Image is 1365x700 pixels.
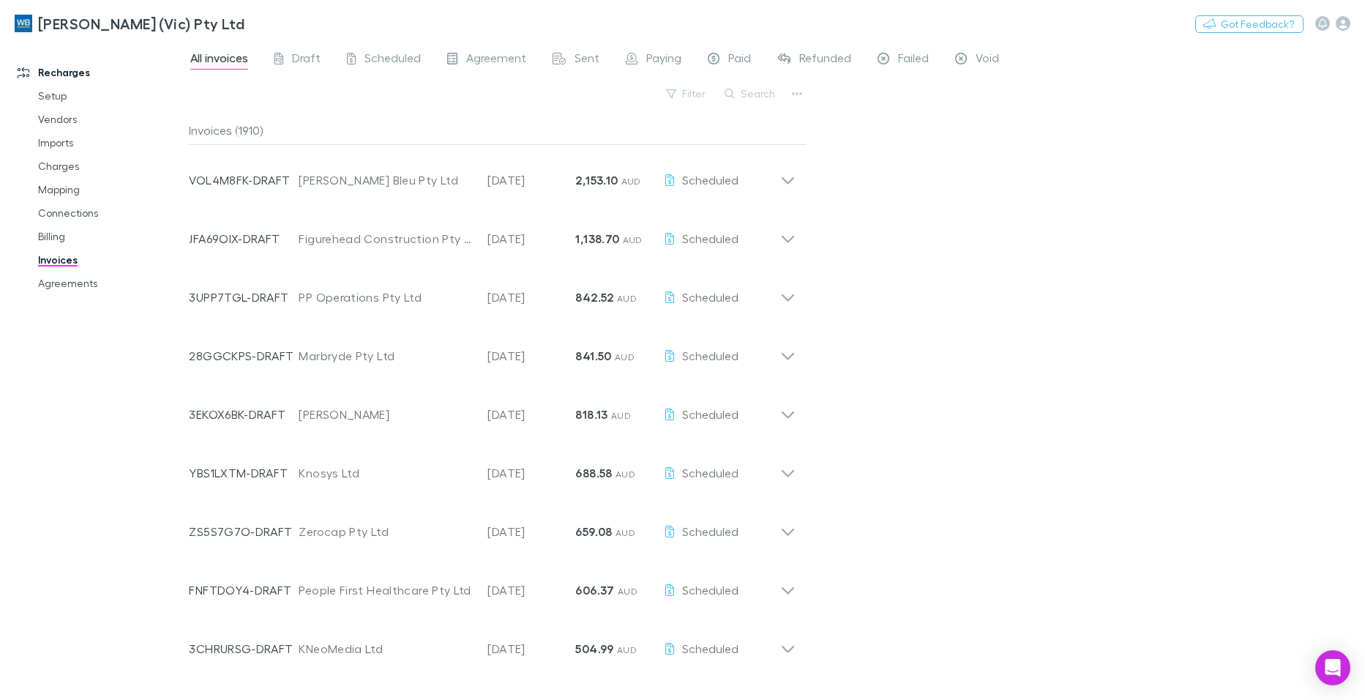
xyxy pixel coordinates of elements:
[299,288,473,306] div: PP Operations Pty Ltd
[487,581,575,599] p: [DATE]
[189,347,299,365] p: 28GGCKPS-DRAFT
[177,321,807,379] div: 28GGCKPS-DRAFTMarbryde Pty Ltd[DATE]841.50 AUDScheduled
[487,288,575,306] p: [DATE]
[299,230,473,247] div: Figurehead Construction Pty Ltd
[682,173,738,187] span: Scheduled
[575,173,618,187] strong: 2,153.10
[3,61,197,84] a: Recharges
[575,641,613,656] strong: 504.99
[189,640,299,658] p: 3CHRURSG-DRAFT
[575,290,613,305] strong: 842.52
[616,469,635,480] span: AUD
[299,523,473,540] div: Zerocap Pty Ltd
[487,464,575,482] p: [DATE]
[487,230,575,247] p: [DATE]
[177,145,807,204] div: VOL4M8FK-DRAFT[PERSON_NAME] Bleu Pty Ltd[DATE]2,153.10 AUDScheduled
[617,293,637,304] span: AUD
[799,51,851,70] span: Refunded
[616,527,635,538] span: AUD
[487,171,575,189] p: [DATE]
[23,84,197,108] a: Setup
[617,644,637,655] span: AUD
[364,51,421,70] span: Scheduled
[23,178,197,201] a: Mapping
[23,154,197,178] a: Charges
[299,640,473,658] div: KNeoMedia Ltd
[177,438,807,496] div: YBS1LXTM-DRAFTKnosys Ltd[DATE]688.58 AUDScheduled
[623,234,643,245] span: AUD
[299,581,473,599] div: People First Healthcare Pty Ltd
[659,85,714,103] button: Filter
[299,406,473,423] div: [PERSON_NAME]
[682,349,738,362] span: Scheduled
[682,407,738,421] span: Scheduled
[682,641,738,655] span: Scheduled
[190,51,248,70] span: All invoices
[177,496,807,555] div: ZS5S7G7O-DRAFTZerocap Pty Ltd[DATE]659.08 AUDScheduled
[575,524,612,539] strong: 659.08
[575,349,611,363] strong: 841.50
[23,201,197,225] a: Connections
[575,583,614,597] strong: 606.37
[611,410,631,421] span: AUD
[15,15,32,32] img: William Buck (Vic) Pty Ltd's Logo
[177,379,807,438] div: 3EKOX6BK-DRAFT[PERSON_NAME][DATE]818.13 AUDScheduled
[682,290,738,304] span: Scheduled
[618,586,637,597] span: AUD
[38,15,244,32] h3: [PERSON_NAME] (Vic) Pty Ltd
[1195,15,1304,33] button: Got Feedback?
[487,640,575,658] p: [DATE]
[177,614,807,672] div: 3CHRURSG-DRAFTKNeoMedia Ltd[DATE]504.99 AUDScheduled
[487,406,575,423] p: [DATE]
[23,272,197,295] a: Agreements
[682,466,738,480] span: Scheduled
[23,131,197,154] a: Imports
[487,347,575,365] p: [DATE]
[177,204,807,262] div: JFA69OIX-DRAFTFigurehead Construction Pty Ltd[DATE]1,138.70 AUDScheduled
[6,6,253,41] a: [PERSON_NAME] (Vic) Pty Ltd
[682,583,738,597] span: Scheduled
[575,51,599,70] span: Sent
[682,524,738,538] span: Scheduled
[189,171,299,189] p: VOL4M8FK-DRAFT
[976,51,999,70] span: Void
[621,176,641,187] span: AUD
[177,555,807,614] div: FNFTDOY4-DRAFTPeople First Healthcare Pty Ltd[DATE]606.37 AUDScheduled
[466,51,526,70] span: Agreement
[23,248,197,272] a: Invoices
[575,466,612,480] strong: 688.58
[1315,650,1350,685] div: Open Intercom Messenger
[299,171,473,189] div: [PERSON_NAME] Bleu Pty Ltd
[299,464,473,482] div: Knosys Ltd
[646,51,681,70] span: Paying
[717,85,784,103] button: Search
[615,351,635,362] span: AUD
[23,108,197,131] a: Vendors
[177,262,807,321] div: 3UPP7TGL-DRAFTPP Operations Pty Ltd[DATE]842.52 AUDScheduled
[575,231,619,246] strong: 1,138.70
[189,523,299,540] p: ZS5S7G7O-DRAFT
[189,464,299,482] p: YBS1LXTM-DRAFT
[299,347,473,365] div: Marbryde Pty Ltd
[292,51,321,70] span: Draft
[682,231,738,245] span: Scheduled
[189,288,299,306] p: 3UPP7TGL-DRAFT
[189,406,299,423] p: 3EKOX6BK-DRAFT
[728,51,751,70] span: Paid
[189,581,299,599] p: FNFTDOY4-DRAFT
[487,523,575,540] p: [DATE]
[23,225,197,248] a: Billing
[575,407,607,422] strong: 818.13
[898,51,929,70] span: Failed
[189,230,299,247] p: JFA69OIX-DRAFT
